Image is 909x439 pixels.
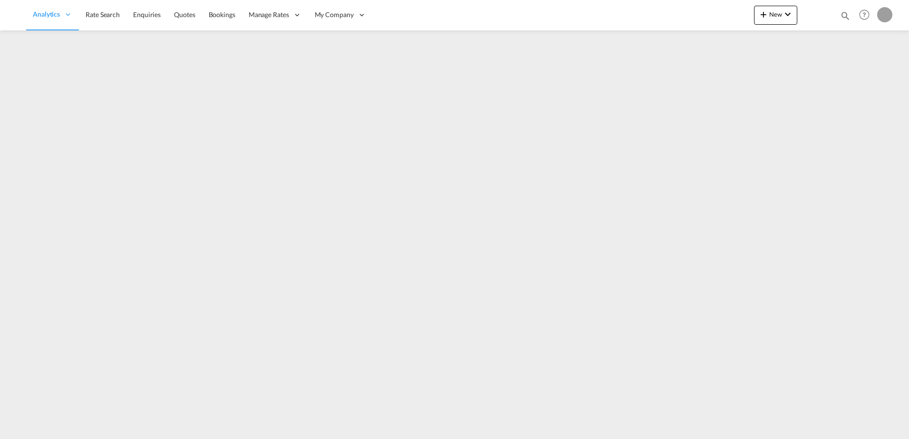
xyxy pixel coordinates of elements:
div: Help [856,7,877,24]
span: Quotes [174,10,195,19]
span: Analytics [33,10,60,19]
div: icon-magnify [840,10,851,25]
md-icon: icon-magnify [840,10,851,21]
button: icon-plus 400-fgNewicon-chevron-down [754,6,797,25]
span: Manage Rates [249,10,289,19]
md-icon: icon-chevron-down [782,9,793,20]
span: Enquiries [133,10,161,19]
span: Help [856,7,872,23]
span: My Company [315,10,354,19]
span: Bookings [209,10,235,19]
md-icon: icon-plus 400-fg [758,9,769,20]
span: Rate Search [86,10,120,19]
span: New [758,10,793,18]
